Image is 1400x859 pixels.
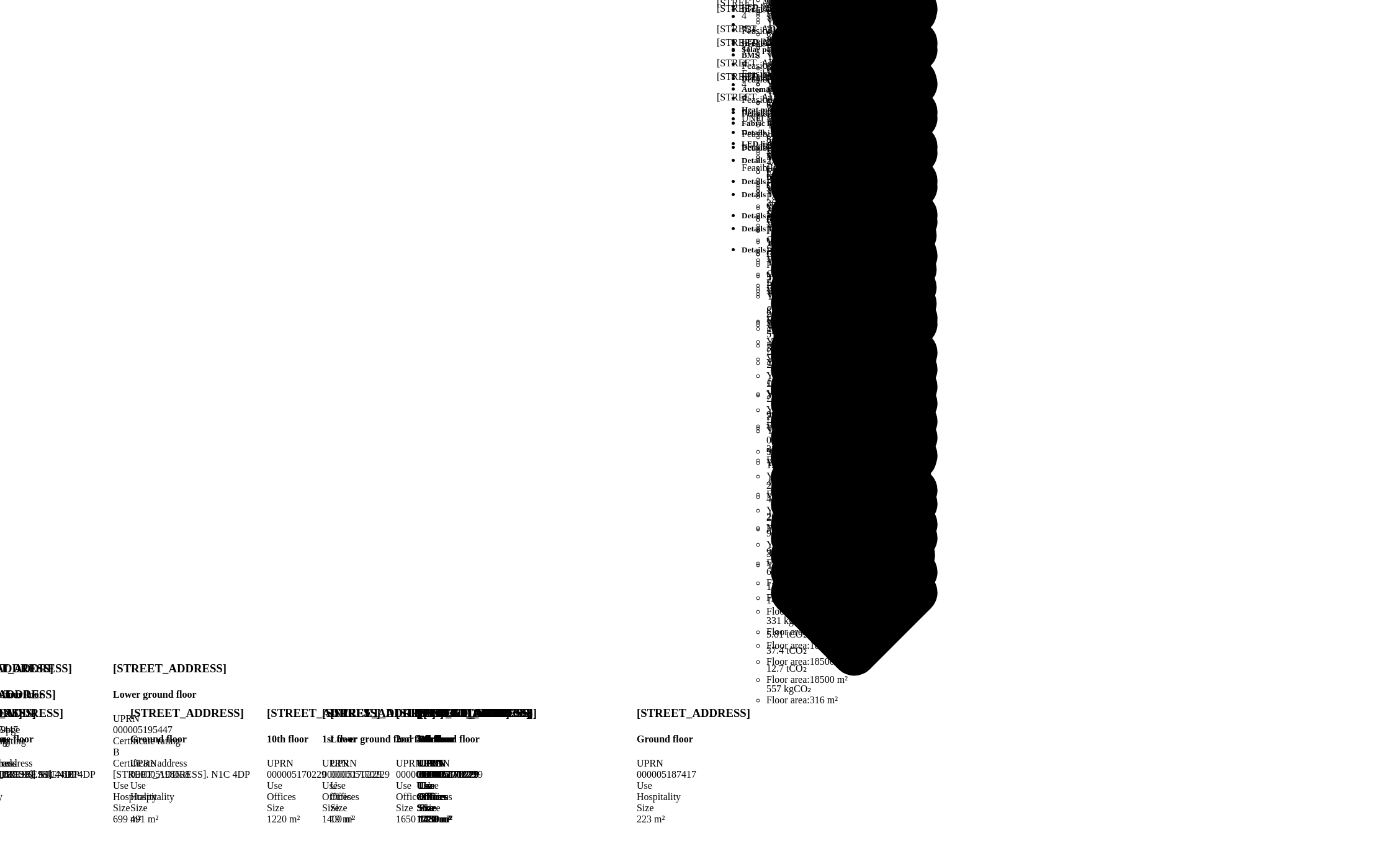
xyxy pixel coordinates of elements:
[330,734,444,745] h4: Lower ground floor
[322,706,436,720] h3: [STREET_ADDRESS]
[637,791,750,803] div: Hospitality
[267,769,380,780] div: 000005170229
[322,734,436,745] h4: 1st floor
[113,736,250,747] div: Certificate rating
[637,803,750,814] div: Size
[423,803,537,814] div: Size
[423,814,537,825] div: 480 m²
[330,769,444,780] div: 000005170229
[423,758,537,769] div: UPRN
[423,706,537,720] h3: [STREET_ADDRESS]
[267,734,380,745] h4: 10th floor
[766,269,942,280] li: Cost:
[637,769,750,780] div: 000005187417
[742,11,942,22] li: 4
[267,758,380,769] div: UPRN
[330,758,444,769] div: UPRN
[267,803,380,814] div: Size
[787,269,852,279] span: £4,700 – £7,900
[742,79,940,90] li: 4
[423,769,537,780] div: 000005170229
[330,814,444,825] div: 19 m²
[330,791,444,803] div: Offices
[330,780,444,791] div: Use
[742,45,942,56] li: 11
[717,58,940,90] div: [STREET_ADDRESS]
[113,780,250,791] div: Use
[766,537,942,559] span: 3.98 MWh, 2.7%
[322,769,436,780] div: 000005170229
[267,791,380,803] div: Offices
[637,780,750,791] div: Use
[113,791,250,803] div: Hospitality
[810,695,838,705] span: 316 m²
[113,662,250,675] h3: [STREET_ADDRESS]
[766,695,942,706] li: Floor area:
[766,425,942,560] li: Yearly energy use change:
[766,280,942,291] li: Payback period:
[330,803,444,814] div: Size
[113,769,250,780] div: [STREET_ADDRESS]. N1C 4DP
[322,791,436,803] div: Offices
[742,113,942,124] li: UNIT 2, 4
[423,780,537,791] div: Use
[322,803,436,814] div: Size
[637,758,750,769] div: UPRN
[637,814,750,825] div: 223 m²
[113,724,250,736] div: 000005195447
[742,162,942,174] dt: Feasibility
[766,672,942,694] span: 557 kgCO₂
[322,780,436,791] div: Use
[766,291,942,425] li: Yearly energy savings:
[113,814,250,825] div: 699 m²
[742,139,942,149] h5: LED lighting
[267,780,380,791] div: Use
[831,280,874,290] span: 4 – 7 years
[717,92,942,124] div: [STREET_ADDRESS]
[113,803,250,814] div: Size
[717,24,942,56] div: [STREET_ADDRESS]
[113,689,250,700] h4: Lower ground floor
[113,758,250,769] div: Certificate address
[637,734,750,745] h4: Ground floor
[267,814,380,825] div: 1220 m²
[113,747,250,758] div: B
[766,559,942,695] li: Yearly GHG change:
[322,758,436,769] div: UPRN
[637,706,750,720] h3: [STREET_ADDRESS]
[330,706,444,720] h3: [STREET_ADDRESS]
[322,814,436,825] div: 1400 m²
[113,713,250,724] div: UPRN
[423,791,537,803] div: Offices
[423,734,537,745] h4: Ground floor
[267,706,380,720] h3: [STREET_ADDRESS]
[742,245,942,255] h5: Details
[766,403,942,425] span: £1,076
